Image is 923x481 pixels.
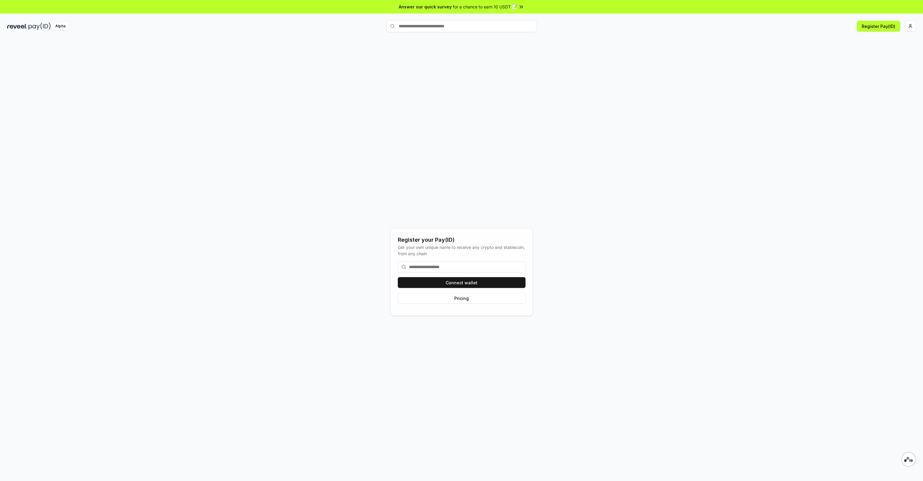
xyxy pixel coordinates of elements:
img: pay_id [29,23,51,30]
img: reveel_dark [7,23,27,30]
div: Get your own unique name to receive any crypto and stablecoin, from any chain [398,244,525,257]
div: Alpha [52,23,69,30]
span: for a chance to earn 10 USDT 📝 [453,4,517,10]
button: Pricing [398,293,525,304]
button: Connect wallet [398,277,525,288]
div: Register your Pay(ID) [398,236,525,244]
img: svg+xml,%3Csvg%20xmlns%3D%22http%3A%2F%2Fwww.w3.org%2F2000%2Fsvg%22%20width%3D%2228%22%20height%3... [904,457,913,462]
span: Answer our quick survey [399,4,452,10]
button: Register Pay(ID) [857,21,900,32]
